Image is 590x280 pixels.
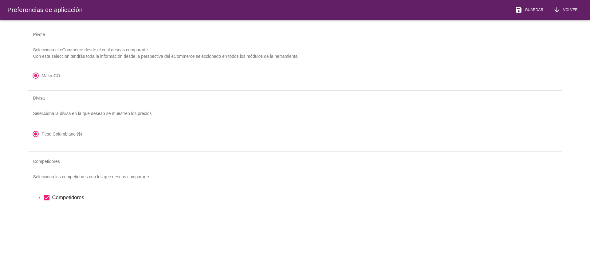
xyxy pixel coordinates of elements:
[28,91,562,105] div: Divisa
[515,6,522,14] i: save
[36,194,43,201] i: arrow_drop_down
[522,7,543,13] span: Guardar
[28,105,562,122] p: Selecciona la divisa en la que desean se muestren los precios
[42,73,60,79] label: MakroCO
[28,27,562,42] div: Pivote
[28,169,562,185] p: Selecciona los competidores con los que deseas compararte
[560,7,578,13] span: Volver
[52,194,555,201] label: Competidores
[42,131,82,137] label: Peso Colombiano ($)
[553,6,560,14] i: arrow_downward
[28,42,562,65] p: Selecciona el eCommerce desde el cual deseas compararte. Con esta selección tendrás toda la infor...
[28,154,562,169] div: Competidores
[7,5,83,14] div: Preferencias de aplicación
[43,194,50,201] i: check_box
